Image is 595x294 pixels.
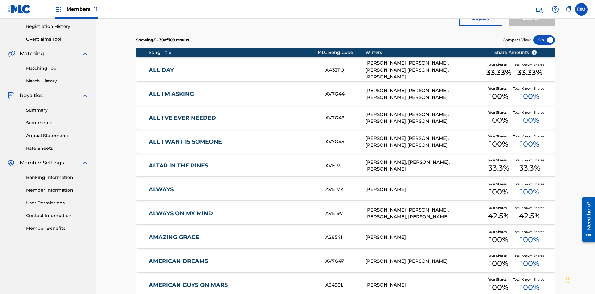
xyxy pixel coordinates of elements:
div: Writers [365,49,485,56]
img: search [535,6,543,13]
span: Members [66,6,98,13]
span: 100 % [520,186,539,198]
div: [PERSON_NAME], [PERSON_NAME], [PERSON_NAME] [365,159,485,173]
div: [PERSON_NAME] [PERSON_NAME], [PERSON_NAME] [PERSON_NAME] [365,111,485,125]
div: [PERSON_NAME] [365,282,485,289]
span: 100 % [520,282,539,293]
span: 100 % [489,282,508,293]
div: [PERSON_NAME] [PERSON_NAME] [365,258,485,265]
div: Drag [566,270,570,289]
div: [PERSON_NAME] [PERSON_NAME], [PERSON_NAME] [PERSON_NAME], [PERSON_NAME] [365,60,485,81]
a: Summary [26,107,89,114]
img: Royalties [7,92,15,99]
a: Registration History [26,23,89,30]
a: User Permissions [26,200,89,206]
span: Total Known Shares [513,253,547,258]
a: AMERICAN GUYS ON MARS [149,282,317,289]
span: 100 % [520,234,539,245]
div: Song Title [149,49,318,56]
div: A2854I [325,234,365,241]
img: expand [81,50,89,57]
div: AV7G44 [325,91,365,98]
div: AVE1VK [325,186,365,193]
span: Member Settings [20,159,64,167]
div: AV7G48 [325,114,365,122]
img: Member Settings [7,159,15,167]
span: Your Shares [488,134,509,139]
div: [PERSON_NAME] [PERSON_NAME], [PERSON_NAME], [PERSON_NAME] [365,207,485,220]
span: Your Shares [488,110,509,115]
div: AA3JTQ [325,67,365,74]
span: Total Known Shares [513,62,547,67]
a: Annual Statements [26,132,89,139]
span: Your Shares [488,229,509,234]
a: Contact Information [26,212,89,219]
span: Matching [20,50,44,57]
a: ALL I WANT IS SOMEONE [149,138,317,145]
span: 33.3 % [519,163,540,174]
span: Total Known Shares [513,86,547,91]
div: A3490L [325,282,365,289]
a: Matching Tool [26,65,89,72]
span: 100 % [520,258,539,269]
iframe: Chat Widget [564,264,595,294]
span: Total Known Shares [513,277,547,282]
span: 33.33 % [517,67,542,78]
span: 42.5 % [488,210,509,221]
span: 100 % [520,91,539,102]
a: ALL I'M ASKING [149,91,317,98]
span: 33.3 % [488,163,509,174]
span: 100 % [489,234,508,245]
span: Your Shares [488,182,509,186]
span: Your Shares [488,206,509,210]
span: 11 [94,6,98,12]
span: Total Known Shares [513,182,547,186]
a: Statements [26,120,89,126]
span: Royalties [20,92,43,99]
span: Total Known Shares [513,158,547,163]
span: 100 % [489,139,508,150]
a: ALWAYS [149,186,317,193]
div: [PERSON_NAME] [PERSON_NAME], [PERSON_NAME] [PERSON_NAME] [365,135,485,149]
div: [PERSON_NAME] [365,186,485,193]
span: Compact View [503,37,531,43]
span: ? [532,50,537,55]
a: ALTAR IN THE PINES [149,162,317,169]
span: 42.5 % [519,210,540,221]
span: 100 % [489,258,508,269]
img: Matching [7,50,15,57]
a: Banking Information [26,174,89,181]
a: ALWAYS ON MY MIND [149,210,317,217]
span: Share Amounts [494,49,537,56]
img: help [552,6,559,13]
a: Public Search [533,3,545,16]
a: Rate Sheets [26,145,89,152]
div: [PERSON_NAME] [PERSON_NAME], [PERSON_NAME] [PERSON_NAME] [365,87,485,101]
div: AV7G47 [325,258,365,265]
span: Your Shares [488,158,509,163]
div: AVE1VJ [325,162,365,169]
img: expand [81,92,89,99]
a: Member Information [26,187,89,194]
a: AMAZING GRACE [149,234,317,241]
span: 100 % [489,91,508,102]
div: User Menu [575,3,588,16]
p: Showing 21 - 30 of 709 results [136,37,189,43]
span: Total Known Shares [513,134,547,139]
a: Match History [26,78,89,84]
div: [PERSON_NAME] [365,234,485,241]
div: AVE19V [325,210,365,217]
a: ALL I'VE EVER NEEDED [149,114,317,122]
span: 100 % [489,186,508,198]
span: 100 % [520,115,539,126]
span: 33.33 % [486,67,511,78]
span: Total Known Shares [513,206,547,210]
div: Notifications [565,6,571,12]
span: 100 % [520,139,539,150]
iframe: Resource Center [578,194,595,245]
span: 100 % [489,115,508,126]
a: AMERICAN DREAMS [149,258,317,265]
